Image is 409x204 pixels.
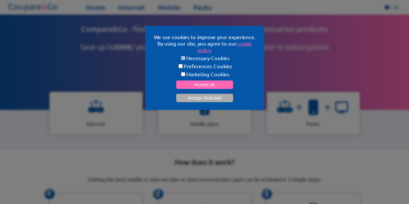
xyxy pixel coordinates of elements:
[178,64,183,68] input: Preferences Cookies
[176,81,233,89] button: Accept all
[153,34,256,53] p: We use cookies to improve your experience. By using our site, you agree to our .
[197,40,252,53] a: cookie policy
[181,72,185,76] input: Marketing Cookies
[153,55,256,61] label: Necessary Cookies
[153,71,256,77] label: Marketing Cookies
[176,94,233,102] button: Accept Selected
[153,63,256,69] label: Preferences Cookies
[181,56,185,60] input: Necessary Cookies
